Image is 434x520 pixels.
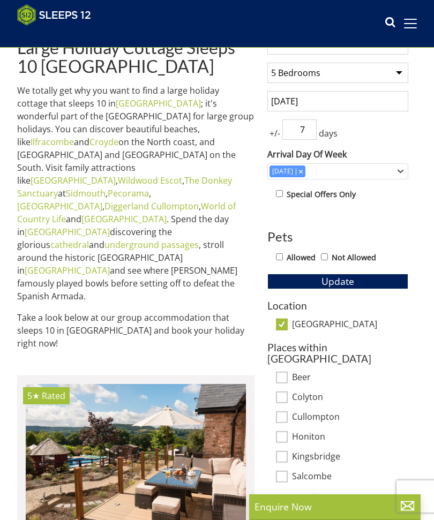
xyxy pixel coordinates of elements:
[17,200,102,212] a: [GEOGRAPHIC_DATA]
[42,390,65,402] span: Rated
[292,372,408,384] label: Beer
[267,163,408,179] div: Combobox
[118,175,182,186] a: Wildwood Escot
[267,342,408,364] h3: Places within [GEOGRAPHIC_DATA]
[267,91,408,111] input: Arrival Date
[292,432,408,443] label: Honiton
[292,392,408,404] label: Colyton
[27,390,40,402] span: Hillydays has a 5 star rating under the Quality in Tourism Scheme
[321,275,354,288] span: Update
[332,252,376,263] label: Not Allowed
[89,136,118,148] a: Croyde
[17,38,255,76] h1: Large Holiday Cottage Sleeps 10 [GEOGRAPHIC_DATA]
[116,97,201,109] a: [GEOGRAPHIC_DATA]
[31,136,74,148] a: Ilfracombe
[31,175,116,186] a: [GEOGRAPHIC_DATA]
[287,252,316,263] label: Allowed
[17,175,232,199] a: The Donkey Sanctuary
[267,274,408,289] button: Update
[104,239,199,251] a: underground passages
[81,213,167,225] a: [GEOGRAPHIC_DATA]
[108,187,149,199] a: Pecorama
[292,319,408,331] label: [GEOGRAPHIC_DATA]
[17,311,255,350] p: Take a look below at our group accommodation that sleeps 10 in [GEOGRAPHIC_DATA] and book your ho...
[66,187,106,199] a: Sidmouth
[267,300,408,311] h3: Location
[25,226,110,238] a: [GEOGRAPHIC_DATA]
[270,167,296,176] div: [DATE]
[267,492,336,503] a: More Locations...
[292,451,408,463] label: Kingsbridge
[17,84,255,303] p: We totally get why you want to find a large holiday cottage that sleeps 10 in ; it's wonderful pa...
[267,148,408,161] label: Arrival Day Of Week
[25,265,110,276] a: [GEOGRAPHIC_DATA]
[50,239,89,251] a: cathedral
[255,500,415,514] p: Enquire Now
[317,127,340,140] span: days
[292,412,408,424] label: Cullompton
[267,127,282,140] span: +/-
[292,471,408,483] label: Salcombe
[17,200,236,225] a: World of Country Life
[17,4,91,26] img: Sleeps 12
[267,230,408,244] h3: Pets
[287,189,356,200] label: Special Offers Only
[12,32,124,41] iframe: Customer reviews powered by Trustpilot
[104,200,199,212] a: Diggerland Cullompton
